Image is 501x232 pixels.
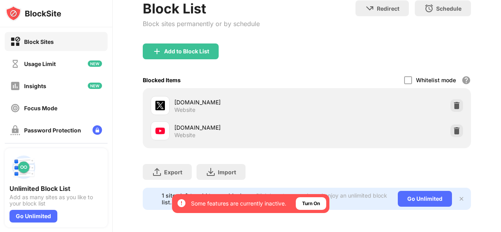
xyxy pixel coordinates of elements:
[24,105,57,111] div: Focus Mode
[10,59,20,69] img: time-usage-off.svg
[24,60,56,67] div: Usage Limit
[88,83,102,89] img: new-icon.svg
[416,77,456,83] div: Whitelist mode
[10,125,20,135] img: password-protection-off.svg
[24,38,54,45] div: Block Sites
[10,81,20,91] img: insights-off.svg
[162,192,250,206] div: 1 sites left to add to your block list.
[398,191,452,207] div: Go Unlimited
[155,101,165,110] img: favicons
[174,123,307,132] div: [DOMAIN_NAME]
[174,106,195,113] div: Website
[10,103,20,113] img: focus-off.svg
[143,20,260,28] div: Block sites permanently or by schedule
[10,37,20,47] img: block-on.svg
[9,185,103,192] div: Unlimited Block List
[9,194,103,207] div: Add as many sites as you like to your block list
[218,169,236,175] div: Import
[164,48,209,55] div: Add to Block List
[24,127,81,134] div: Password Protection
[302,200,320,207] div: Turn On
[93,125,102,135] img: lock-menu.svg
[143,77,181,83] div: Blocked Items
[155,126,165,136] img: favicons
[143,0,260,17] div: Block List
[164,169,182,175] div: Export
[24,83,46,89] div: Insights
[254,192,388,206] div: Click here to upgrade and enjoy an unlimited block list.
[177,198,186,208] img: error-circle-white.svg
[458,196,465,202] img: x-button.svg
[174,132,195,139] div: Website
[9,153,38,181] img: push-block-list.svg
[377,5,399,12] div: Redirect
[436,5,461,12] div: Schedule
[191,200,286,207] div: Some features are currently inactive.
[88,60,102,67] img: new-icon.svg
[9,210,57,223] div: Go Unlimited
[6,6,61,21] img: logo-blocksite.svg
[174,98,307,106] div: [DOMAIN_NAME]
